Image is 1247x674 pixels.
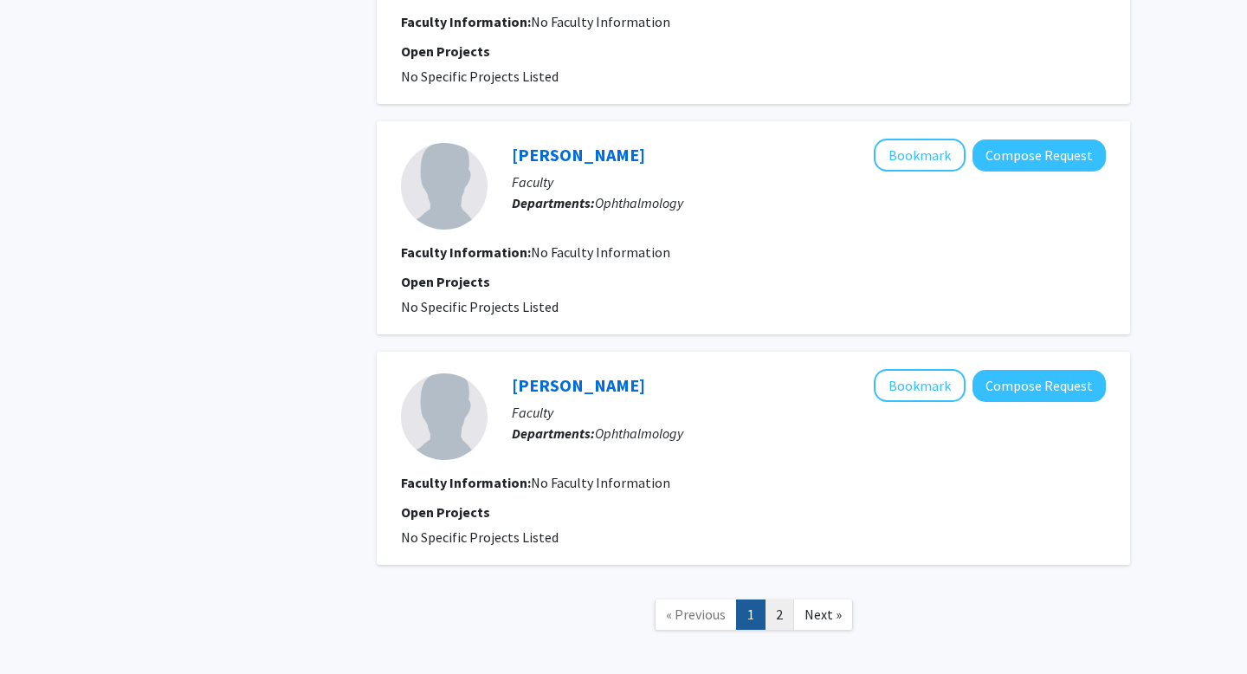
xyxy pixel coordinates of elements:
p: Open Projects [401,271,1106,292]
p: Open Projects [401,502,1106,522]
span: No Faculty Information [531,474,670,491]
a: Previous Page [655,599,737,630]
a: 1 [736,599,766,630]
b: Faculty Information: [401,13,531,30]
button: Compose Request to Jordan Deaner [972,370,1106,402]
a: [PERSON_NAME] [512,374,645,396]
a: [PERSON_NAME] [512,144,645,165]
p: Faculty [512,172,1106,192]
span: No Faculty Information [531,13,670,30]
button: Add Barry Wasserman to Bookmarks [874,139,966,172]
b: Departments: [512,424,595,442]
b: Faculty Information: [401,474,531,491]
span: No Specific Projects Listed [401,68,559,85]
a: Next [793,599,853,630]
a: 2 [765,599,794,630]
span: No Specific Projects Listed [401,298,559,315]
span: Next » [804,606,842,623]
button: Add Jordan Deaner to Bookmarks [874,369,966,402]
span: Ophthalmology [595,424,683,442]
span: No Specific Projects Listed [401,528,559,546]
p: Open Projects [401,41,1106,62]
b: Departments: [512,194,595,211]
button: Compose Request to Barry Wasserman [972,139,1106,172]
p: Faculty [512,402,1106,423]
span: Ophthalmology [595,194,683,211]
nav: Page navigation [377,582,1130,652]
b: Faculty Information: [401,243,531,261]
span: No Faculty Information [531,243,670,261]
iframe: Chat [13,596,74,661]
span: « Previous [666,606,726,623]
